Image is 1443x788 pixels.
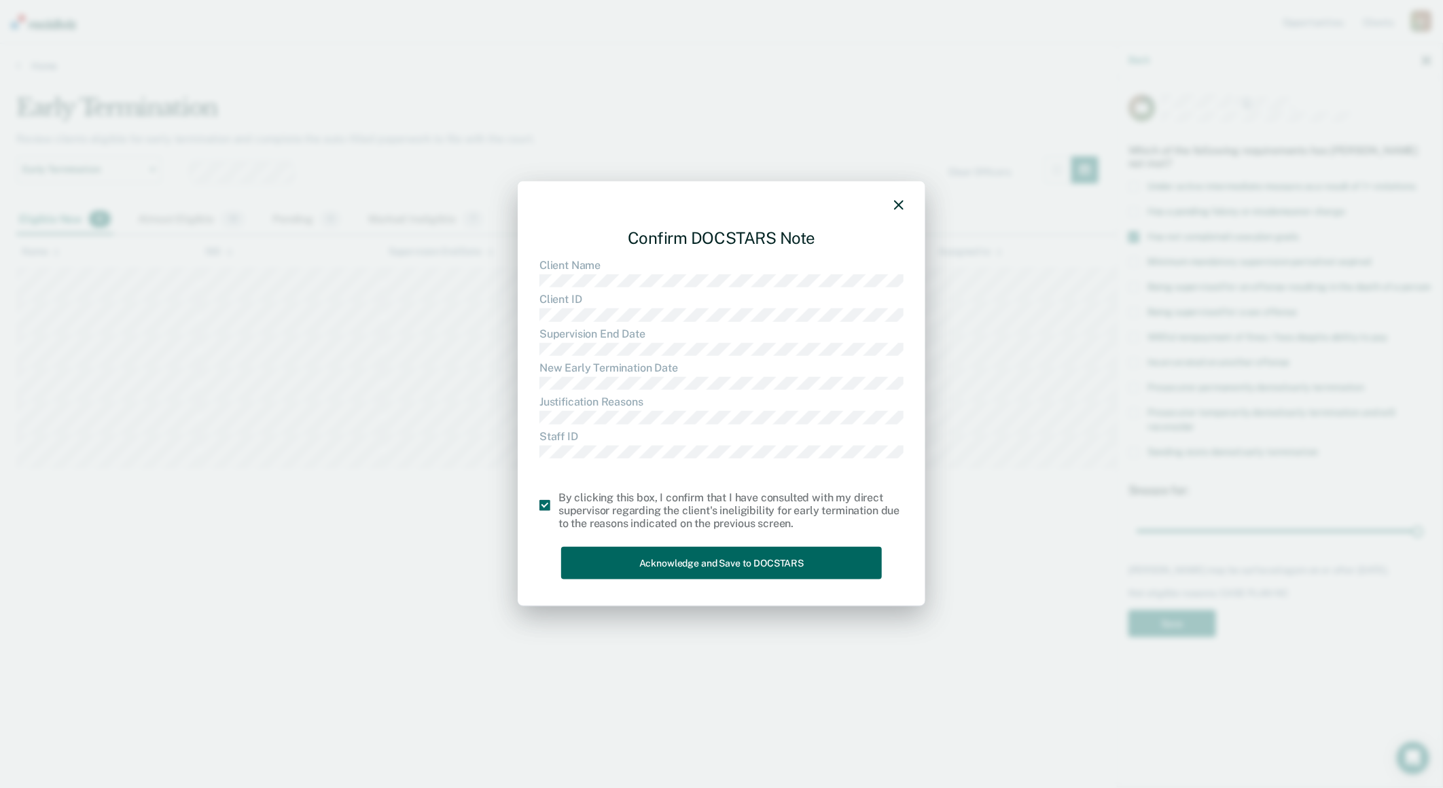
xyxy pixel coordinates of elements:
dt: Staff ID [539,429,904,442]
dt: Client ID [539,293,904,306]
div: By clicking this box, I confirm that I have consulted with my direct supervisor regarding the cli... [558,491,904,531]
dt: Supervision End Date [539,327,904,340]
dt: Justification Reasons [539,395,904,408]
dt: New Early Termination Date [539,361,904,374]
dt: Client Name [539,259,904,272]
div: Confirm DOCSTARS Note [539,217,904,259]
button: Acknowledge and Save to DOCSTARS [561,546,882,579]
